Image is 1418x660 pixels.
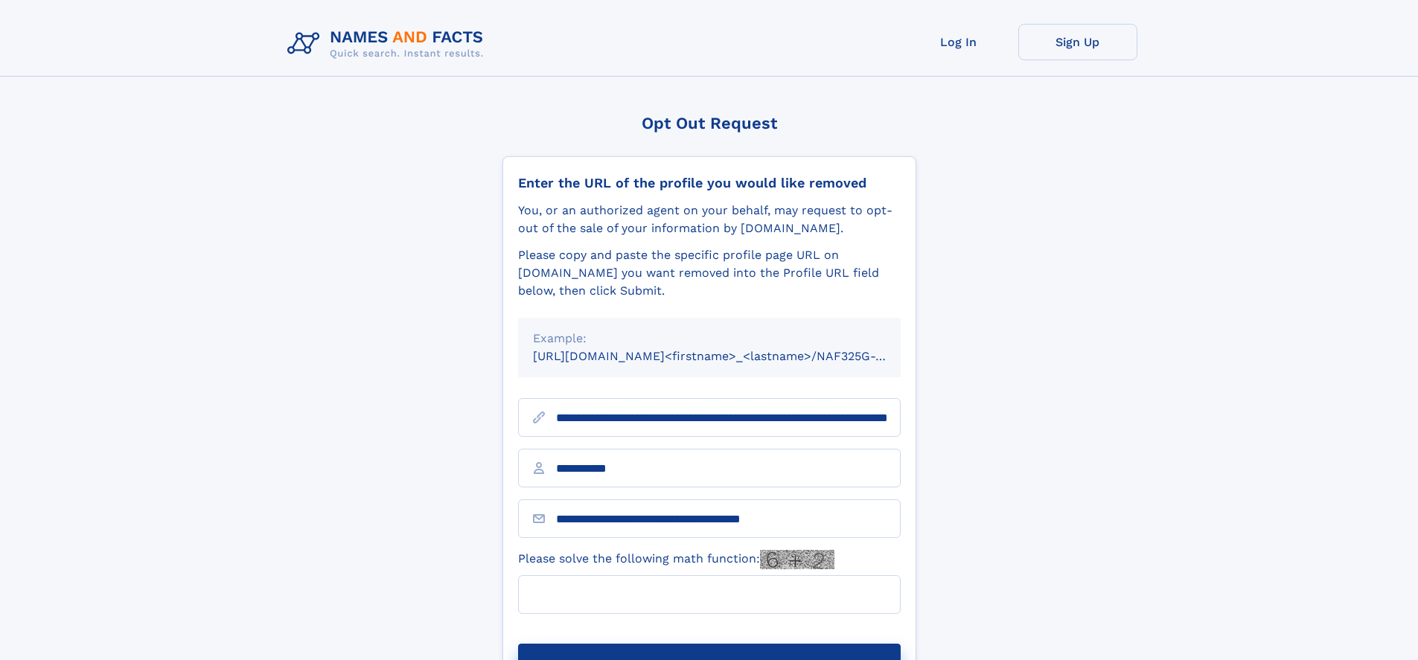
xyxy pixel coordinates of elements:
[899,24,1018,60] a: Log In
[518,202,901,237] div: You, or an authorized agent on your behalf, may request to opt-out of the sale of your informatio...
[518,246,901,300] div: Please copy and paste the specific profile page URL on [DOMAIN_NAME] you want removed into the Pr...
[533,330,886,347] div: Example:
[502,114,916,132] div: Opt Out Request
[1018,24,1137,60] a: Sign Up
[518,550,834,569] label: Please solve the following math function:
[518,175,901,191] div: Enter the URL of the profile you would like removed
[281,24,496,64] img: Logo Names and Facts
[533,349,929,363] small: [URL][DOMAIN_NAME]<firstname>_<lastname>/NAF325G-xxxxxxxx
